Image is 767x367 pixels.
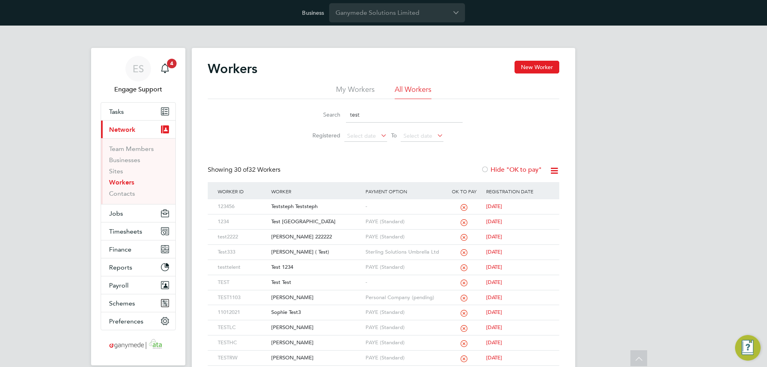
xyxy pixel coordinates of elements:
[101,56,176,94] a: ESEngage Support
[133,63,144,74] span: ES
[395,85,431,99] li: All Workers
[216,305,269,320] div: 11012021
[109,156,140,164] a: Businesses
[364,320,444,335] div: PAYE (Standard)
[486,233,502,240] span: [DATE]
[364,260,444,275] div: PAYE (Standard)
[486,203,502,210] span: [DATE]
[364,182,444,200] div: Payment Option
[486,294,502,301] span: [DATE]
[216,214,269,229] div: 1234
[109,210,123,217] span: Jobs
[109,167,123,175] a: Sites
[336,85,375,99] li: My Workers
[101,312,175,330] button: Preferences
[109,264,132,271] span: Reports
[101,240,175,258] button: Finance
[269,214,363,229] div: Test [GEOGRAPHIC_DATA]
[234,166,280,174] span: 32 Workers
[101,294,175,312] button: Schemes
[269,182,363,200] div: Worker
[216,275,551,282] a: TESTTest Test-[DATE]
[109,300,135,307] span: Schemes
[216,335,551,342] a: TESTHC[PERSON_NAME]PAYE (Standard)[DATE]
[109,179,134,186] a: Workers
[269,290,363,305] div: [PERSON_NAME]
[389,130,399,141] span: To
[101,103,175,120] a: Tasks
[101,204,175,222] button: Jobs
[486,354,502,361] span: [DATE]
[486,279,502,286] span: [DATE]
[346,107,463,123] input: Name, email or phone number
[269,199,363,214] div: Teststeph Teststeph
[101,276,175,294] button: Payroll
[216,230,269,244] div: test2222
[304,132,340,139] label: Registered
[304,111,340,118] label: Search
[484,182,551,200] div: Registration Date
[347,132,376,139] span: Select date
[364,351,444,365] div: PAYE (Standard)
[269,260,363,275] div: Test 1234
[269,320,363,335] div: [PERSON_NAME]
[216,245,269,260] div: Test333
[216,335,269,350] div: TESTHC
[109,282,129,289] span: Payroll
[109,317,143,325] span: Preferences
[269,245,363,260] div: [PERSON_NAME] ( Test)
[101,222,175,240] button: Timesheets
[216,350,551,357] a: TESTRW[PERSON_NAME]PAYE (Standard)[DATE]
[481,166,542,174] label: Hide "OK to pay"
[208,166,282,174] div: Showing
[216,351,269,365] div: TESTRW
[109,228,142,235] span: Timesheets
[216,229,551,236] a: test2222[PERSON_NAME] 222222PAYE (Standard)[DATE]
[216,214,551,221] a: 1234Test [GEOGRAPHIC_DATA]PAYE (Standard)[DATE]
[364,335,444,350] div: PAYE (Standard)
[269,275,363,290] div: Test Test
[403,132,432,139] span: Select date
[364,290,444,305] div: Personal Company (pending)
[269,335,363,350] div: [PERSON_NAME]
[216,260,551,266] a: testtelentTest 1234PAYE (Standard)[DATE]
[486,339,502,346] span: [DATE]
[208,61,257,77] h2: Workers
[269,305,363,320] div: Sophie Test3
[109,145,154,153] a: Team Members
[109,246,131,253] span: Finance
[101,138,175,204] div: Network
[109,108,124,115] span: Tasks
[157,56,173,81] a: 4
[101,85,176,94] span: Engage Support
[101,338,176,351] a: Go to home page
[515,61,559,73] button: New Worker
[216,182,269,200] div: Worker ID
[269,351,363,365] div: [PERSON_NAME]
[269,230,363,244] div: [PERSON_NAME] 222222
[216,244,551,251] a: Test333[PERSON_NAME] ( Test)Sterling Solutions Umbrella Ltd[DATE]
[234,166,248,174] span: 30 of
[486,324,502,331] span: [DATE]
[486,264,502,270] span: [DATE]
[364,230,444,244] div: PAYE (Standard)
[216,275,269,290] div: TEST
[364,275,444,290] div: -
[364,199,444,214] div: -
[101,121,175,138] button: Network
[216,320,269,335] div: TESTLC
[364,245,444,260] div: Sterling Solutions Umbrella Ltd
[216,199,269,214] div: 123456
[109,190,135,197] a: Contacts
[735,335,761,361] button: Engage Resource Center
[216,199,551,206] a: 123456Teststeph Teststeph-[DATE]
[364,305,444,320] div: PAYE (Standard)
[91,48,185,365] nav: Main navigation
[364,214,444,229] div: PAYE (Standard)
[107,338,170,351] img: ganymedesolutions-logo-retina.png
[486,309,502,315] span: [DATE]
[444,182,484,200] div: OK to pay
[216,260,269,275] div: testtelent
[216,290,551,297] a: TEST1103[PERSON_NAME]Personal Company (pending)[DATE]
[216,305,551,311] a: 11012021Sophie Test3PAYE (Standard)[DATE]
